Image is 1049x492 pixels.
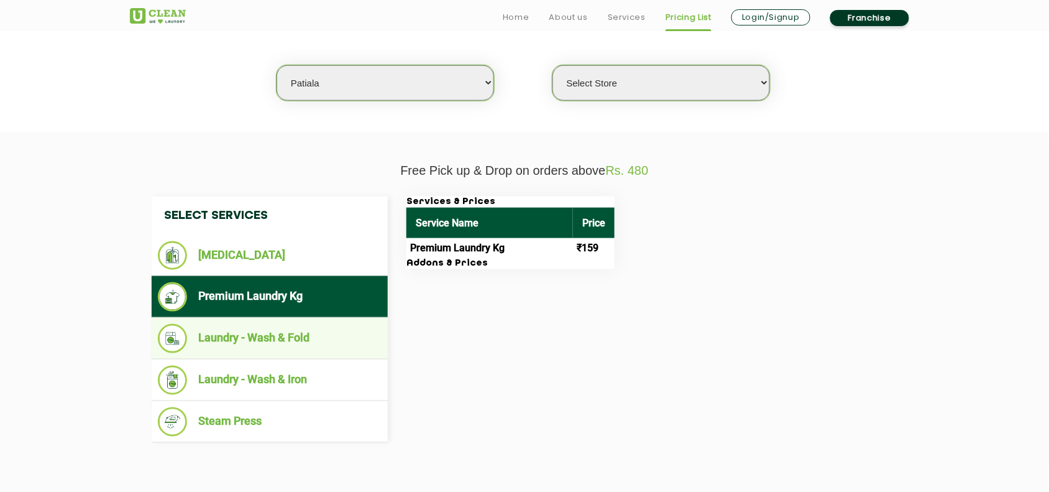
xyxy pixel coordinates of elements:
[573,238,615,258] td: ₹159
[158,282,187,312] img: Premium Laundry Kg
[158,366,187,395] img: Laundry - Wash & Iron
[406,197,615,208] h3: Services & Prices
[130,8,186,24] img: UClean Laundry and Dry Cleaning
[406,238,573,258] td: Premium Laundry Kg
[549,10,588,25] a: About us
[158,407,382,437] li: Steam Press
[158,241,382,270] li: [MEDICAL_DATA]
[606,164,649,177] span: Rs. 480
[158,407,187,437] img: Steam Press
[503,10,529,25] a: Home
[158,324,382,353] li: Laundry - Wash & Fold
[666,10,712,25] a: Pricing List
[731,9,810,26] a: Login/Signup
[158,324,187,353] img: Laundry - Wash & Fold
[406,208,573,238] th: Service Name
[406,258,615,269] h3: Addons & Prices
[573,208,615,238] th: Price
[152,197,388,235] h4: Select Services
[158,366,382,395] li: Laundry - Wash & Iron
[158,241,187,270] img: Dry Cleaning
[608,10,646,25] a: Services
[130,164,919,178] p: Free Pick up & Drop on orders above
[158,282,382,312] li: Premium Laundry Kg
[830,10,909,26] a: Franchise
